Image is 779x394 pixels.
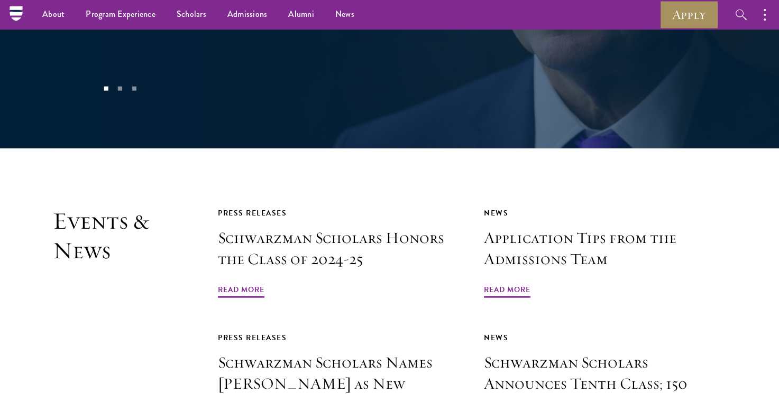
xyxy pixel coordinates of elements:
button: 1 of 3 [99,82,113,96]
div: News [484,207,726,220]
button: 2 of 3 [113,82,127,96]
a: News Application Tips from the Admissions Team Read More [484,207,726,299]
div: Press Releases [218,331,460,344]
a: Press Releases Schwarzman Scholars Honors the Class of 2024-25 Read More [218,207,460,299]
h3: Application Tips from the Admissions Team [484,228,726,270]
h3: Schwarzman Scholars Honors the Class of 2024-25 [218,228,460,270]
button: 3 of 3 [127,82,141,96]
div: Press Releases [218,207,460,220]
span: Read More [484,283,530,299]
span: Read More [218,283,264,299]
div: News [484,331,726,344]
